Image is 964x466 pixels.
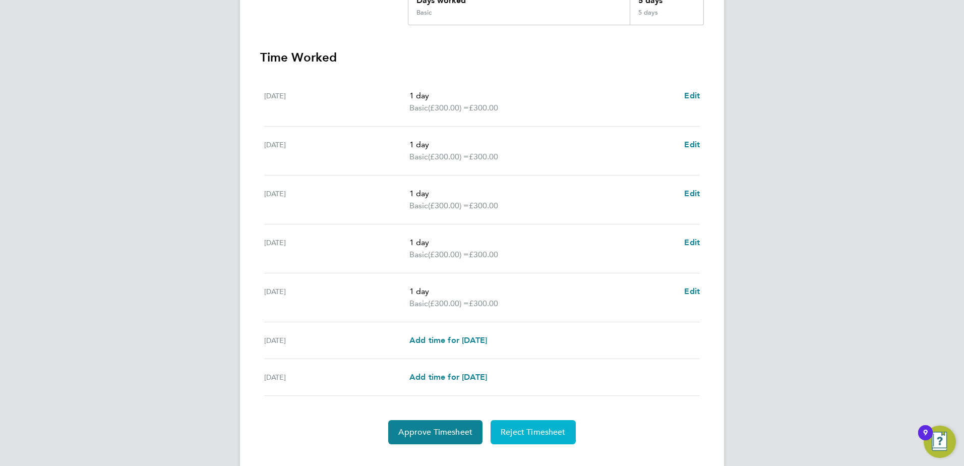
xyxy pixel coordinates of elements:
[409,298,428,310] span: Basic
[409,372,487,382] span: Add time for [DATE]
[264,334,409,346] div: [DATE]
[416,9,432,17] div: Basic
[428,250,469,259] span: (£300.00) =
[684,90,700,102] a: Edit
[630,9,703,25] div: 5 days
[409,249,428,261] span: Basic
[264,285,409,310] div: [DATE]
[409,90,676,102] p: 1 day
[264,237,409,261] div: [DATE]
[388,420,483,444] button: Approve Timesheet
[409,334,487,346] a: Add time for [DATE]
[684,285,700,298] a: Edit
[469,299,498,308] span: £300.00
[684,91,700,100] span: Edit
[684,286,700,296] span: Edit
[469,152,498,161] span: £300.00
[428,103,469,112] span: (£300.00) =
[409,371,487,383] a: Add time for [DATE]
[684,189,700,198] span: Edit
[923,433,928,446] div: 9
[409,102,428,114] span: Basic
[684,238,700,247] span: Edit
[409,188,676,200] p: 1 day
[469,103,498,112] span: £300.00
[469,250,498,259] span: £300.00
[501,427,566,437] span: Reject Timesheet
[409,237,676,249] p: 1 day
[409,285,676,298] p: 1 day
[398,427,472,437] span: Approve Timesheet
[491,420,576,444] button: Reject Timesheet
[264,90,409,114] div: [DATE]
[264,139,409,163] div: [DATE]
[409,335,487,345] span: Add time for [DATE]
[684,139,700,151] a: Edit
[409,139,676,151] p: 1 day
[924,426,956,458] button: Open Resource Center, 9 new notifications
[260,49,704,66] h3: Time Worked
[409,200,428,212] span: Basic
[684,237,700,249] a: Edit
[684,188,700,200] a: Edit
[264,371,409,383] div: [DATE]
[469,201,498,210] span: £300.00
[428,299,469,308] span: (£300.00) =
[264,188,409,212] div: [DATE]
[684,140,700,149] span: Edit
[409,151,428,163] span: Basic
[428,201,469,210] span: (£300.00) =
[428,152,469,161] span: (£300.00) =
